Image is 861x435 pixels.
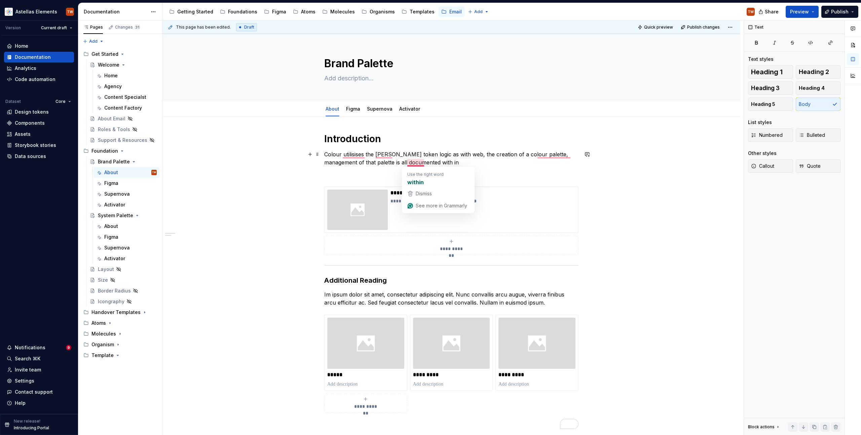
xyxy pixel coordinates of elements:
div: TW [748,9,754,14]
span: Bulleted [799,132,825,139]
div: Roles & Tools [98,126,130,133]
a: Supernova [367,106,392,112]
div: Home [15,43,28,49]
a: Assets [4,129,74,140]
a: Figma [93,232,159,242]
span: 31 [134,25,140,30]
h1: Introduction [324,133,578,145]
button: Numbered [748,128,793,142]
div: Assets [15,131,31,137]
p: Colour utilisises the [PERSON_NAME] token logic as with web, the creation of a colour palette, ma... [324,150,578,166]
img: 0a7e5bae-5296-44ff-86ed-90a97d2ee673.png [327,190,388,230]
div: Astellas Elements [15,8,57,15]
div: Organism [91,341,114,348]
div: Organism [81,339,159,350]
div: Home [104,72,118,79]
div: Getting Started [177,8,213,15]
p: Im ipsum dolor sit amet, consectetur adipiscing elit. Nunc convallis arcu augue, viverra finibus ... [324,290,578,307]
span: Add [474,9,483,14]
button: Add [466,7,491,16]
img: 1eee252f-5a42-41b9-970d-c73437dbdfe3.png [413,318,490,369]
span: Core [55,99,66,104]
div: Template [81,350,159,361]
div: Get Started [81,49,159,60]
a: Code automation [4,74,74,85]
a: System Palette [87,210,159,221]
span: Callout [751,163,774,169]
button: Publish [821,6,858,18]
div: Components [15,120,45,126]
div: Atoms [81,318,159,328]
div: Foundations [228,8,257,15]
div: Molecules [81,328,159,339]
div: Activator [104,201,125,208]
button: Notifications9 [4,342,74,353]
div: Analytics [15,65,36,72]
button: Search ⌘K [4,353,74,364]
div: About [104,223,118,230]
button: Heading 3 [748,81,793,95]
a: Border Radius [87,285,159,296]
button: Bulleted [796,128,841,142]
button: Core [52,97,74,106]
a: Activator [399,106,420,112]
div: Notifications [15,344,45,351]
a: Figma [346,106,360,112]
div: Activator [104,255,125,262]
a: Size [87,275,159,285]
div: Border Radius [98,287,131,294]
div: Version [5,25,21,31]
button: Add [81,37,106,46]
button: Heading 2 [796,65,841,79]
a: Analytics [4,63,74,74]
div: Pages [83,25,103,30]
a: Home [4,41,74,51]
a: Icongraphy [87,296,159,307]
a: Home [93,70,159,81]
a: Email [439,6,464,17]
a: Activator [93,199,159,210]
div: Search ⌘K [15,355,40,362]
a: Getting Started [166,6,216,17]
button: Heading 5 [748,97,793,111]
div: Block actions [748,424,775,430]
div: About [104,169,118,176]
button: Current draft [38,23,75,33]
span: Draft [244,25,254,30]
div: About Email [98,115,125,122]
a: Molecules [320,6,358,17]
div: Contact support [15,389,53,395]
div: Help [15,400,26,406]
div: Supernova [104,244,130,251]
a: Settings [4,375,74,386]
div: Settings [15,378,34,384]
span: 9 [66,345,71,350]
div: Templates [410,8,435,15]
p: New release! [14,419,40,424]
div: Page tree [166,5,464,18]
span: Preview [790,8,809,15]
a: About [93,221,159,232]
a: Templates [399,6,437,17]
div: Data sources [15,153,46,160]
span: Heading 5 [751,101,775,108]
div: Organisms [370,8,395,15]
img: e375c4da-02e8-425f-9a26-b540ff32260c.png [327,318,404,369]
a: Documentation [4,52,74,63]
span: Heading 2 [799,69,829,75]
a: Organisms [359,6,398,17]
div: Figma [272,8,286,15]
span: Quote [799,163,821,169]
a: Agency [93,81,159,92]
div: Handover Templates [81,307,159,318]
div: Figma [104,180,118,187]
span: Add [89,39,98,44]
a: Atoms [290,6,318,17]
a: Layout [87,264,159,275]
a: Welcome [87,60,159,70]
span: Quick preview [644,25,673,30]
a: AboutTW [93,167,159,178]
div: Atoms [91,320,106,326]
div: Icongraphy [98,298,124,305]
div: Brand Palette [98,158,130,165]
